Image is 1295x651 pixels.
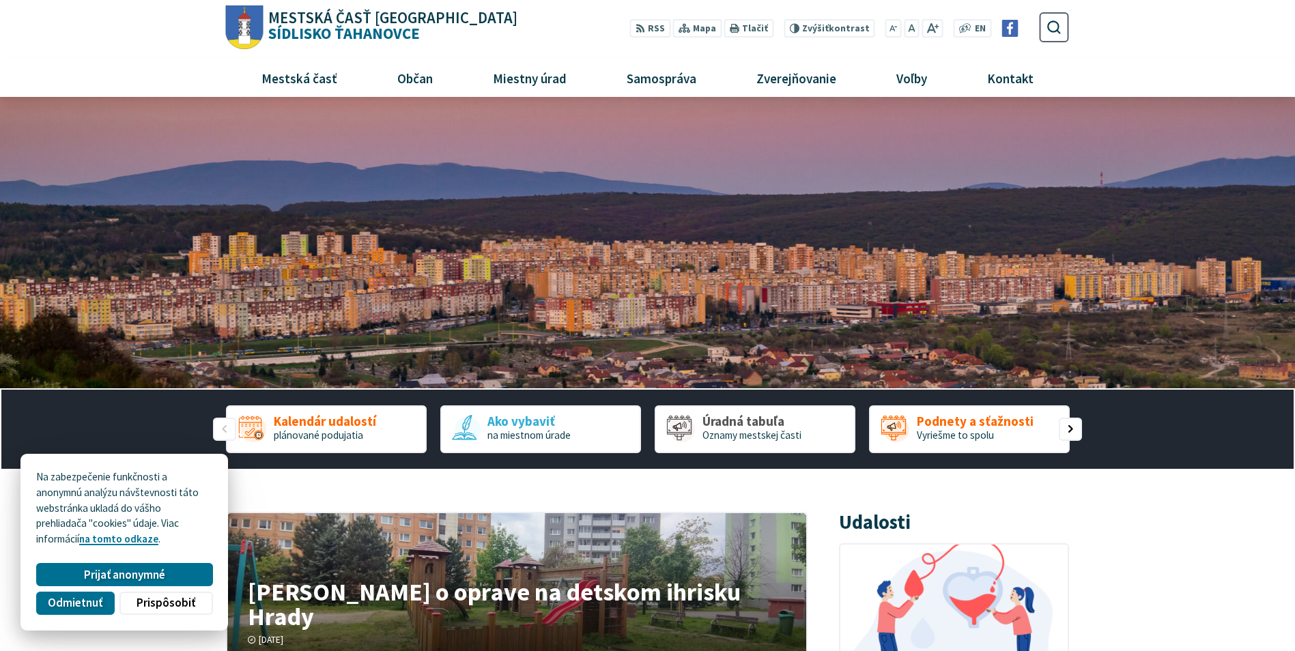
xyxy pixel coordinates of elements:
[48,596,102,610] span: Odmietnuť
[226,5,264,50] img: Prejsť na domovskú stránku
[487,414,571,429] span: Ako vybaviť
[36,563,212,586] button: Prijať anonymné
[892,59,933,96] span: Voľby
[742,23,768,34] span: Tlačiť
[648,22,665,36] span: RSS
[259,634,283,646] span: [DATE]
[917,429,994,442] span: Vyriešme to spolu
[917,414,1034,429] span: Podnety a sťažnosti
[487,429,571,442] span: na miestnom úrade
[1001,20,1019,37] img: Prejsť na Facebook stránku
[869,405,1070,453] div: 4 / 5
[839,512,911,533] h3: Udalosti
[274,414,376,429] span: Kalendár udalostí
[869,405,1070,453] a: Podnety a sťažnosti Vyriešme to spolu
[226,5,517,50] a: Logo Sídlisko Ťahanovce, prejsť na domovskú stránku.
[36,592,114,615] button: Odmietnuť
[693,22,716,36] span: Mapa
[655,405,855,453] a: Úradná tabuľa Oznamy mestskej časti
[392,59,438,96] span: Občan
[226,405,427,453] a: Kalendár udalostí plánované podujatia
[119,592,212,615] button: Prispôsobiť
[732,59,862,96] a: Zverejňovanie
[213,418,236,441] div: Predošlý slajd
[274,429,363,442] span: plánované podujatia
[922,19,943,38] button: Zväčšiť veľkosť písma
[802,23,829,34] span: Zvýšiť
[724,19,773,38] button: Tlačiť
[630,19,670,38] a: RSS
[440,405,641,453] a: Ako vybaviť na miestnom úrade
[226,405,427,453] div: 1 / 5
[264,10,518,42] h1: Sídlisko Ťahanovce
[84,568,165,582] span: Prijať anonymné
[655,405,855,453] div: 3 / 5
[268,10,517,26] span: Mestská časť [GEOGRAPHIC_DATA]
[673,19,722,38] a: Mapa
[79,532,158,545] a: na tomto odkaze
[440,405,641,453] div: 2 / 5
[487,59,571,96] span: Miestny úrad
[248,579,785,628] h4: [PERSON_NAME] o oprave na detskom ihrisku Hrady
[702,414,801,429] span: Úradná tabuľa
[885,19,902,38] button: Zmenšiť veľkosť písma
[468,59,591,96] a: Miestny úrad
[256,59,342,96] span: Mestská časť
[963,59,1059,96] a: Kontakt
[236,59,362,96] a: Mestská časť
[36,469,212,547] p: Na zabezpečenie funkčnosti a anonymnú analýzu návštevnosti táto webstránka ukladá do vášho prehli...
[802,23,870,34] span: kontrast
[751,59,841,96] span: Zverejňovanie
[137,596,195,610] span: Prispôsobiť
[372,59,457,96] a: Občan
[602,59,722,96] a: Samospráva
[702,429,801,442] span: Oznamy mestskej časti
[904,19,919,38] button: Nastaviť pôvodnú veľkosť písma
[982,59,1039,96] span: Kontakt
[872,59,952,96] a: Voľby
[975,22,986,36] span: EN
[971,22,990,36] a: EN
[621,59,701,96] span: Samospráva
[784,19,874,38] button: Zvýšiťkontrast
[1059,418,1082,441] div: Nasledujúci slajd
